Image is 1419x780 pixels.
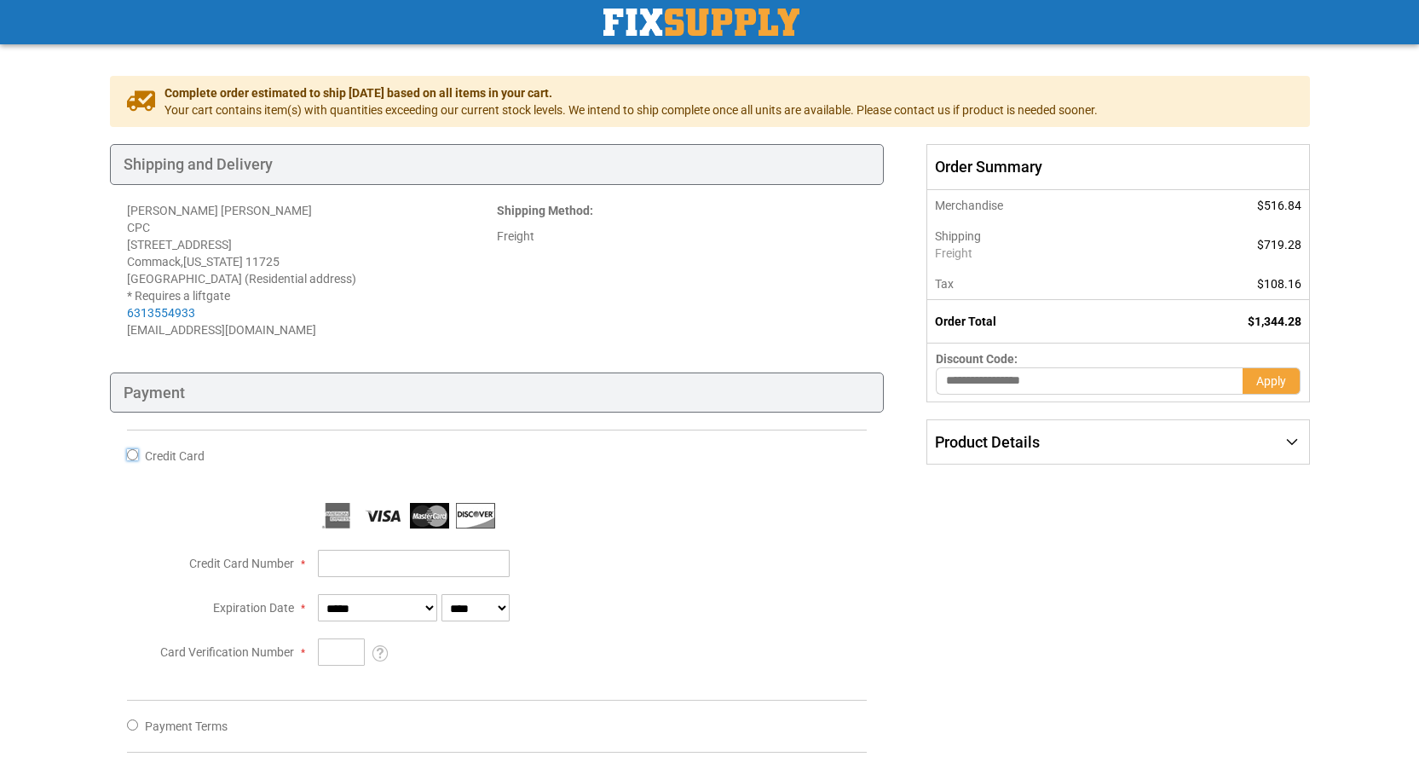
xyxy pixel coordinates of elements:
div: Freight [497,228,867,245]
a: store logo [603,9,799,36]
span: Shipping Method [497,204,590,217]
span: [EMAIL_ADDRESS][DOMAIN_NAME] [127,323,316,337]
span: $516.84 [1257,199,1301,212]
address: [PERSON_NAME] [PERSON_NAME] CPC [STREET_ADDRESS] Commack , 11725 [GEOGRAPHIC_DATA] (Residential a... [127,202,497,338]
span: $1,344.28 [1248,315,1301,328]
div: Shipping and Delivery [110,144,885,185]
span: Shipping [935,229,981,243]
span: Apply [1256,374,1286,388]
span: Expiration Date [213,601,294,615]
a: 6313554933 [127,306,195,320]
img: MasterCard [410,503,449,529]
span: Credit Card [145,449,205,463]
img: Fix Industrial Supply [603,9,799,36]
img: American Express [318,503,357,529]
img: Discover [456,503,495,529]
strong: Order Total [935,315,996,328]
span: Credit Card Number [189,557,294,570]
span: Order Summary [926,144,1309,190]
span: Payment Terms [145,719,228,733]
th: Merchandise [927,190,1136,221]
div: Payment [110,373,885,413]
span: Card Verification Number [160,645,294,659]
span: Your cart contains item(s) with quantities exceeding our current stock levels. We intend to ship ... [164,101,1098,118]
th: Tax [927,269,1136,300]
span: Product Details [935,433,1040,451]
span: [US_STATE] [183,255,243,269]
strong: : [497,204,593,217]
span: $719.28 [1257,238,1301,251]
button: Apply [1243,367,1301,395]
span: Complete order estimated to ship [DATE] based on all items in your cart. [164,84,1098,101]
span: $108.16 [1257,277,1301,291]
span: Freight [935,245,1128,262]
span: Discount Code: [936,352,1018,366]
img: Visa [364,503,403,529]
